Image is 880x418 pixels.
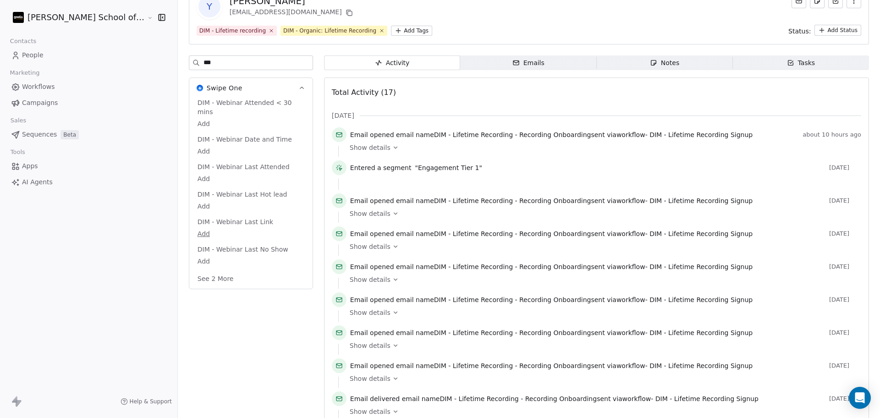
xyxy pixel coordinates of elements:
a: Show details [350,143,855,152]
span: [DATE] [332,111,354,120]
a: Show details [350,308,855,317]
div: Emails [512,58,544,68]
span: Beta [60,130,79,139]
span: email name sent via workflow - [350,361,753,370]
button: See 2 More [192,270,239,287]
div: DIM - Organic: Lifetime Recording [283,27,376,35]
span: Add [198,202,304,211]
span: [DATE] [829,197,861,204]
span: Apps [22,161,38,171]
span: [DATE] [829,164,861,171]
a: Show details [350,209,855,218]
span: Sales [6,114,30,127]
span: Contacts [6,34,40,48]
span: email name sent via workflow - [350,394,759,403]
div: Swipe OneSwipe One [189,98,313,289]
span: DIM - Lifetime Recording - Recording Onboarding [434,362,591,369]
a: Workflows [7,79,170,94]
span: AI Agents [22,177,53,187]
span: [DATE] [829,296,861,303]
span: Email delivered [350,395,400,402]
span: DIM - Lifetime Recording Signup [649,263,753,270]
span: Swipe One [207,83,242,93]
span: DIM - Lifetime Recording - Recording Onboarding [434,197,591,204]
span: [DATE] [829,230,861,237]
span: DIM - Lifetime Recording Signup [649,197,753,204]
span: email name sent via workflow - [350,229,753,238]
span: DIM - Lifetime Recording - Recording Onboarding [440,395,597,402]
img: Zeeshan%20Neck%20Print%20Dark.png [13,12,24,23]
span: Email opened [350,131,394,138]
span: DIM - Lifetime Recording Signup [649,362,753,369]
a: Show details [350,407,855,416]
span: Show details [350,275,390,284]
span: email name sent via workflow - [350,130,753,139]
span: Sequences [22,130,57,139]
a: Show details [350,341,855,350]
span: Campaigns [22,98,58,108]
span: Show details [350,341,390,350]
a: Apps [7,159,170,174]
img: Swipe One [197,85,203,91]
span: Show details [350,407,390,416]
span: DIM - Lifetime Recording - Recording Onboarding [434,296,591,303]
span: Entered a segment [350,163,412,172]
span: DIM - Webinar Date and Time [196,135,294,144]
button: [PERSON_NAME] School of Finance LLP [11,10,141,25]
span: Add [198,257,304,266]
a: Show details [350,275,855,284]
span: Add [198,229,304,238]
span: Show details [350,374,390,383]
span: Email opened [350,263,394,270]
span: Total Activity (17) [332,88,396,97]
span: DIM - Webinar Last Link [196,217,275,226]
span: email name sent via workflow - [350,196,753,205]
span: "Engagement Tier 1" [415,163,482,172]
span: DIM - Webinar Last Attended [196,162,291,171]
span: DIM - Lifetime Recording Signup [649,296,753,303]
span: Help & Support [130,398,172,405]
span: Show details [350,209,390,218]
span: Email opened [350,329,394,336]
span: DIM - Webinar Last Hot lead [196,190,289,199]
span: Email opened [350,362,394,369]
button: Add Tags [391,26,432,36]
a: Show details [350,374,855,383]
span: DIM - Lifetime Recording Signup [649,329,753,336]
span: Email opened [350,230,394,237]
span: DIM - Lifetime Recording Signup [649,131,753,138]
span: Email opened [350,197,394,204]
span: DIM - Webinar Attended < 30 mins [196,98,306,116]
span: Add [198,119,304,128]
span: DIM - Webinar Last No Show [196,245,290,254]
a: Campaigns [7,95,170,110]
span: about 10 hours ago [803,131,861,138]
div: DIM - Lifetime recording [199,27,266,35]
a: SequencesBeta [7,127,170,142]
a: Show details [350,242,855,251]
span: [DATE] [829,362,861,369]
span: Status: [788,27,811,36]
div: Tasks [787,58,815,68]
a: Help & Support [121,398,172,405]
span: Email opened [350,296,394,303]
span: [DATE] [829,395,861,402]
span: DIM - Lifetime Recording - Recording Onboarding [434,329,591,336]
span: Add [198,147,304,156]
span: DIM - Lifetime Recording - Recording Onboarding [434,263,591,270]
span: [PERSON_NAME] School of Finance LLP [27,11,145,23]
span: email name sent via workflow - [350,295,753,304]
span: email name sent via workflow - [350,262,753,271]
a: People [7,48,170,63]
div: Open Intercom Messenger [849,387,871,409]
button: Swipe OneSwipe One [189,78,313,98]
span: Show details [350,143,390,152]
span: DIM - Lifetime Recording - Recording Onboarding [434,230,591,237]
span: Workflows [22,82,55,92]
span: DIM - Lifetime Recording Signup [655,395,759,402]
div: Notes [650,58,679,68]
button: Add Status [814,25,861,36]
span: DIM - Lifetime Recording - Recording Onboarding [434,131,591,138]
span: Show details [350,308,390,317]
span: [DATE] [829,329,861,336]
